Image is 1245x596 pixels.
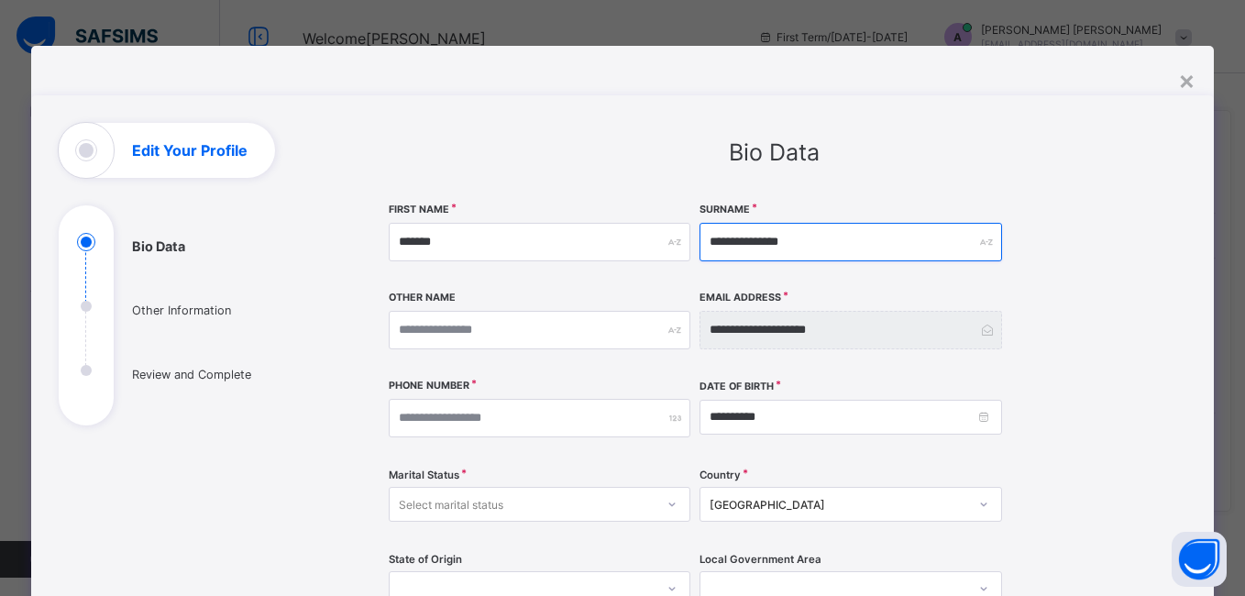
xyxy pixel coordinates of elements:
label: Phone Number [389,380,469,392]
button: Open asap [1172,532,1227,587]
span: Local Government Area [700,553,821,566]
div: Select marital status [399,487,503,522]
div: [GEOGRAPHIC_DATA] [710,498,967,512]
label: Other Name [389,292,456,304]
span: Marital Status [389,469,459,481]
label: Date of Birth [700,381,774,392]
label: Email Address [700,292,781,304]
div: × [1178,64,1195,95]
label: First Name [389,204,449,215]
span: Country [700,469,741,481]
span: State of Origin [389,553,462,566]
label: Surname [700,204,750,215]
span: Bio Data [729,138,820,166]
h1: Edit Your Profile [132,143,248,158]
